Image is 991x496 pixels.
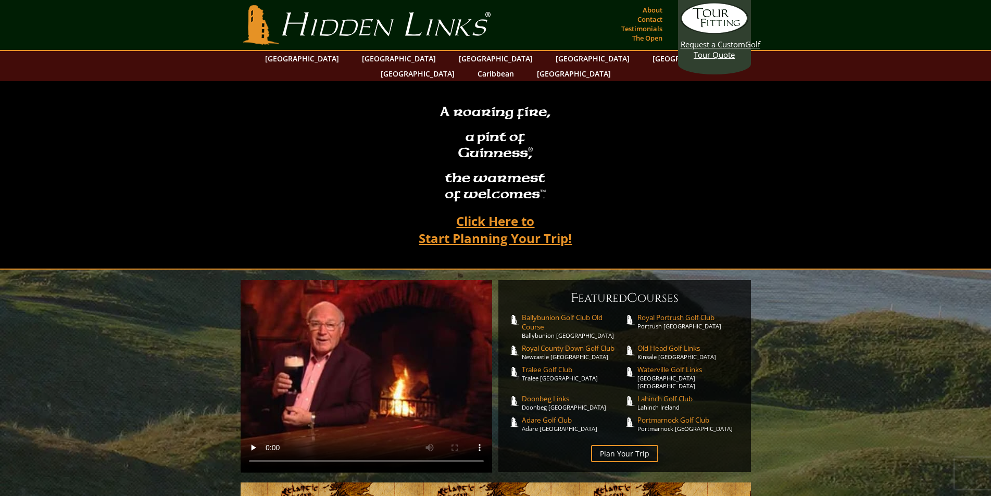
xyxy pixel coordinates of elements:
[637,365,741,390] a: Waterville Golf Links[GEOGRAPHIC_DATA] [GEOGRAPHIC_DATA]
[522,344,625,353] span: Royal County Down Golf Club
[630,31,665,45] a: The Open
[637,313,741,322] span: Royal Portrush Golf Club
[550,51,635,66] a: [GEOGRAPHIC_DATA]
[522,344,625,361] a: Royal County Down Golf ClubNewcastle [GEOGRAPHIC_DATA]
[522,394,625,403] span: Doonbeg Links
[357,51,441,66] a: [GEOGRAPHIC_DATA]
[571,290,578,307] span: F
[522,415,625,433] a: Adare Golf ClubAdare [GEOGRAPHIC_DATA]
[637,415,741,425] span: Portmarnock Golf Club
[637,313,741,330] a: Royal Portrush Golf ClubPortrush [GEOGRAPHIC_DATA]
[647,51,732,66] a: [GEOGRAPHIC_DATA]
[640,3,665,17] a: About
[532,66,616,81] a: [GEOGRAPHIC_DATA]
[454,51,538,66] a: [GEOGRAPHIC_DATA]
[522,394,625,411] a: Doonbeg LinksDoonbeg [GEOGRAPHIC_DATA]
[637,394,741,403] span: Lahinch Golf Club
[637,344,741,361] a: Old Head Golf LinksKinsale [GEOGRAPHIC_DATA]
[637,394,741,411] a: Lahinch Golf ClubLahinch Ireland
[472,66,519,81] a: Caribbean
[681,39,745,49] span: Request a Custom
[260,51,344,66] a: [GEOGRAPHIC_DATA]
[619,21,665,36] a: Testimonials
[522,365,625,382] a: Tralee Golf ClubTralee [GEOGRAPHIC_DATA]
[522,365,625,374] span: Tralee Golf Club
[637,344,741,353] span: Old Head Golf Links
[522,313,625,339] a: Ballybunion Golf Club Old CourseBallybunion [GEOGRAPHIC_DATA]
[522,313,625,332] span: Ballybunion Golf Club Old Course
[635,12,665,27] a: Contact
[408,209,582,250] a: Click Here toStart Planning Your Trip!
[375,66,460,81] a: [GEOGRAPHIC_DATA]
[509,290,741,307] h6: eatured ourses
[637,365,741,374] span: Waterville Golf Links
[433,99,557,209] h2: A roaring fire, a pint of Guinness , the warmest of welcomesâ„¢.
[681,3,748,60] a: Request a CustomGolf Tour Quote
[522,415,625,425] span: Adare Golf Club
[591,445,658,462] a: Plan Your Trip
[637,415,741,433] a: Portmarnock Golf ClubPortmarnock [GEOGRAPHIC_DATA]
[627,290,637,307] span: C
